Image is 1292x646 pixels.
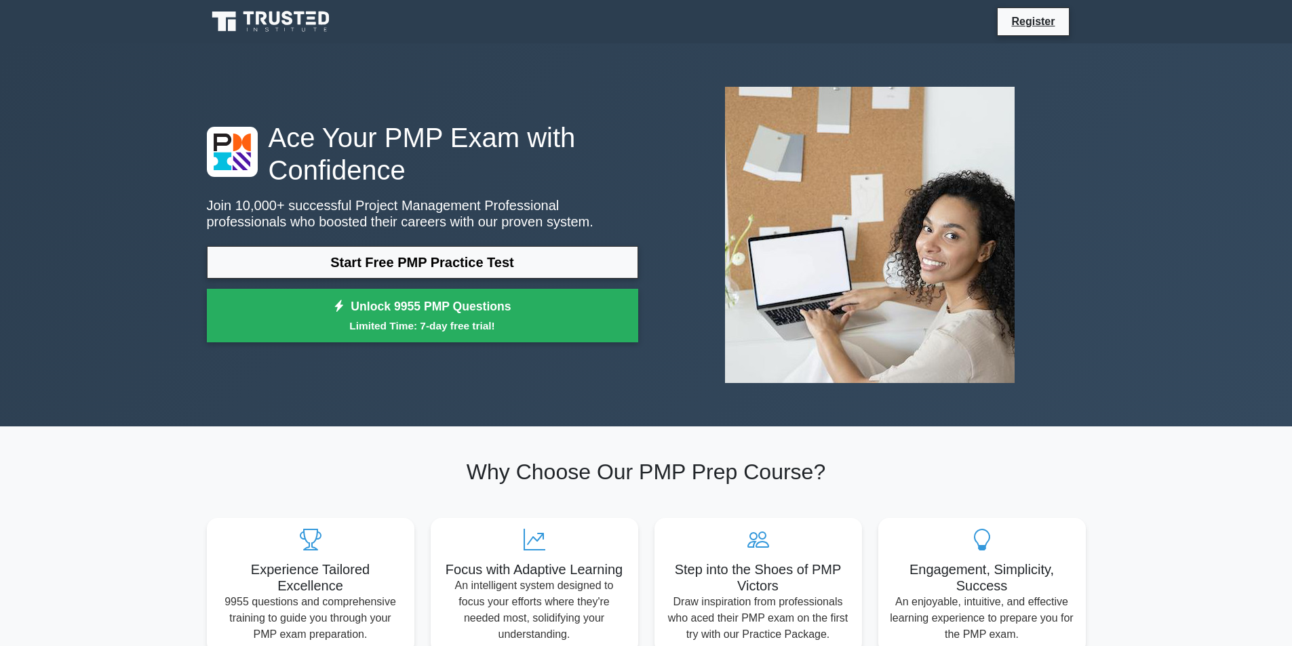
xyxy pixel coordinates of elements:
[442,578,627,643] p: An intelligent system designed to focus your efforts where they're needed most, solidifying your ...
[889,561,1075,594] h5: Engagement, Simplicity, Success
[1003,13,1063,30] a: Register
[889,594,1075,643] p: An enjoyable, intuitive, and effective learning experience to prepare you for the PMP exam.
[207,289,638,343] a: Unlock 9955 PMP QuestionsLimited Time: 7-day free trial!
[207,197,638,230] p: Join 10,000+ successful Project Management Professional professionals who boosted their careers w...
[224,318,621,334] small: Limited Time: 7-day free trial!
[665,561,851,594] h5: Step into the Shoes of PMP Victors
[442,561,627,578] h5: Focus with Adaptive Learning
[218,594,404,643] p: 9955 questions and comprehensive training to guide you through your PMP exam preparation.
[665,594,851,643] p: Draw inspiration from professionals who aced their PMP exam on the first try with our Practice Pa...
[207,121,638,186] h1: Ace Your PMP Exam with Confidence
[207,246,638,279] a: Start Free PMP Practice Test
[218,561,404,594] h5: Experience Tailored Excellence
[207,459,1086,485] h2: Why Choose Our PMP Prep Course?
